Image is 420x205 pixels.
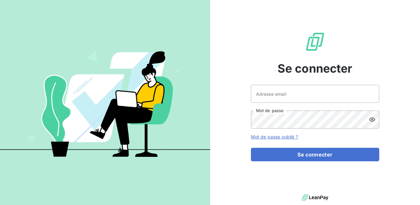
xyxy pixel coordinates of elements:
[251,85,379,103] input: placeholder
[251,134,298,139] a: Mot de passe oublié ?
[302,193,328,202] img: logo
[278,60,353,77] span: Se connecter
[251,148,379,161] button: Se connecter
[305,31,325,52] img: Logo LeanPay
